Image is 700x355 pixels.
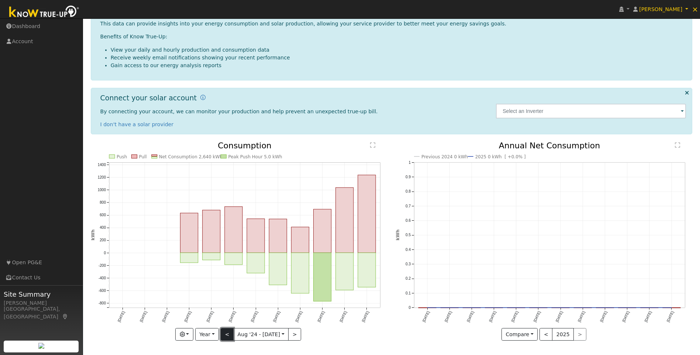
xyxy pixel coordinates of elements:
text: [DATE] [666,311,675,323]
text: [DATE] [161,311,170,323]
text: [DATE] [361,311,370,323]
circle: onclick="" [426,306,429,309]
text: [DATE] [228,311,237,323]
text: [DATE] [117,311,125,323]
p: Benefits of Know True-Up: [100,33,686,41]
text: 0.9 [406,175,411,179]
text: 1 [408,161,411,165]
text: [DATE] [488,311,497,323]
text: 800 [100,200,106,204]
img: retrieve [38,343,44,349]
text: 0.6 [406,218,411,223]
text: [DATE] [272,311,281,323]
rect: onclick="" [180,253,198,263]
button: Compare [501,328,538,341]
img: Know True-Up [6,4,83,21]
text: Pull [139,154,146,159]
text: [DATE] [206,311,214,323]
li: Gain access to our energy analysis reports [111,62,686,69]
text: 0.8 [406,190,411,194]
circle: onclick="" [626,306,629,309]
text: 0.7 [406,204,411,208]
rect: onclick="" [336,187,354,253]
text: Previous 2024 0 kWh [421,154,468,159]
text: [DATE] [250,311,259,323]
rect: onclick="" [292,253,309,293]
text: [DATE] [444,311,452,323]
button: < [539,328,552,341]
text: 0 [408,306,411,310]
text: kWh [90,230,96,241]
text: 0.3 [406,262,411,266]
text: 1400 [97,163,106,167]
circle: onclick="" [648,306,651,309]
circle: onclick="" [515,306,518,309]
input: Select an Inverter [496,104,686,118]
text: [DATE] [139,311,148,323]
a: Map [62,314,69,320]
rect: onclick="" [203,210,220,253]
button: > [288,328,301,341]
span: By connecting your account, we can monitor your production and help prevent an unexpected true-up... [100,108,378,114]
button: 2025 [552,328,574,341]
circle: onclick="" [492,306,495,309]
rect: onclick="" [225,253,242,265]
text: [DATE] [421,311,430,323]
span: [PERSON_NAME] [639,6,682,12]
rect: onclick="" [292,227,309,253]
text: Push [117,154,127,159]
div: [PERSON_NAME] [4,299,79,307]
span: × [692,5,698,14]
button: Year [195,328,219,341]
text: 400 [100,226,106,230]
circle: onclick="" [604,306,607,309]
text: [DATE] [599,311,608,323]
text: [DATE] [577,311,586,323]
text: 200 [100,238,106,242]
a: I don't have a solar provider [100,121,174,127]
text: [DATE] [317,311,325,323]
text: -800 [99,301,106,306]
text: Annual Net Consumption [499,141,600,150]
rect: onclick="" [225,207,242,253]
text: [DATE] [294,311,303,323]
text:  [370,142,375,148]
h1: Connect your solar account [100,94,197,102]
span: Site Summary [4,289,79,299]
text: -600 [99,289,106,293]
text: 0.4 [406,248,411,252]
text: 2025 0 kWh [ +0.0% ] [475,154,525,159]
rect: onclick="" [314,209,331,253]
rect: onclick="" [336,253,354,290]
text: 0.5 [406,233,411,237]
text: [DATE] [339,311,348,323]
text: [DATE] [466,311,475,323]
text: [DATE] [622,311,630,323]
text: -200 [99,263,106,268]
text: [DATE] [183,311,192,323]
text: 0.1 [406,291,411,295]
button: Aug '24 - [DATE] [233,328,289,341]
text: [DATE] [533,311,541,323]
button: < [221,328,234,341]
div: [GEOGRAPHIC_DATA], [GEOGRAPHIC_DATA] [4,305,79,321]
text: [DATE] [555,311,563,323]
circle: onclick="" [537,306,540,309]
text: -400 [99,276,106,280]
circle: onclick="" [470,306,473,309]
text: [DATE] [510,311,519,323]
circle: onclick="" [448,306,451,309]
text: 1000 [97,188,106,192]
rect: onclick="" [247,253,265,273]
text: 0.2 [406,277,411,281]
rect: onclick="" [180,213,198,253]
text: Peak Push Hour 5.0 kWh [228,154,282,159]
